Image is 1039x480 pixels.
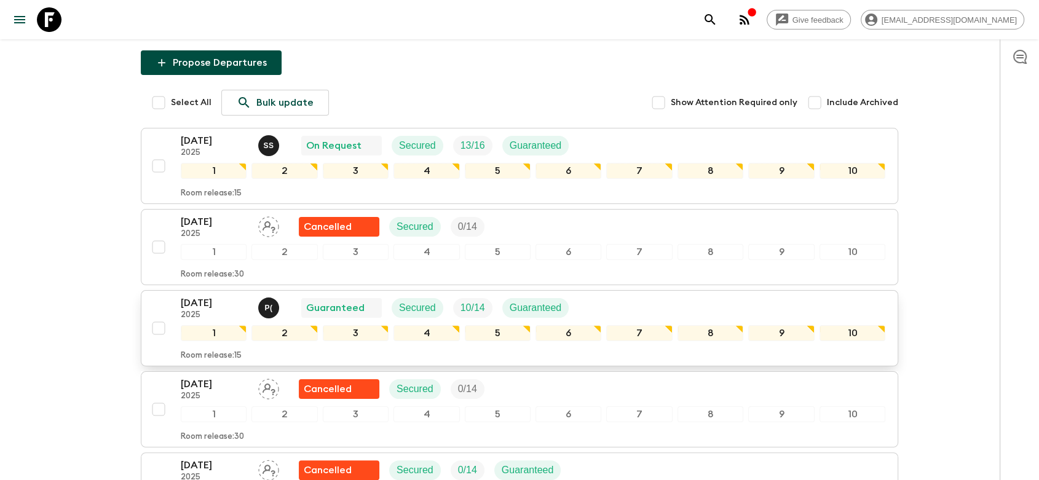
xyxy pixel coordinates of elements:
span: Show Attention Required only [671,96,797,109]
p: 2025 [181,148,248,158]
div: 5 [465,163,531,179]
p: 0 / 14 [458,463,477,478]
p: 2025 [181,391,248,401]
div: 9 [748,244,814,260]
span: Pooky (Thanaphan) Kerdyoo [258,301,282,311]
div: [EMAIL_ADDRESS][DOMAIN_NAME] [861,10,1024,30]
p: Room release: 30 [181,432,244,442]
p: [DATE] [181,296,248,310]
div: 2 [251,244,317,260]
button: P( [258,297,282,318]
p: Secured [397,382,433,396]
div: Secured [389,379,441,399]
div: 1 [181,163,247,179]
p: [DATE] [181,214,248,229]
div: 8 [678,163,743,179]
p: S S [263,141,274,151]
a: Bulk update [221,90,329,116]
p: Bulk update [256,95,314,110]
p: Room release: 15 [181,189,242,199]
div: Flash Pack cancellation [299,217,379,237]
span: [EMAIL_ADDRESS][DOMAIN_NAME] [875,15,1024,25]
div: 2 [251,325,317,341]
span: Give feedback [786,15,850,25]
div: 10 [820,244,885,260]
div: Trip Fill [451,460,484,480]
div: 3 [323,244,389,260]
div: 1 [181,406,247,422]
p: Secured [397,219,433,234]
p: Room release: 30 [181,270,244,280]
p: [DATE] [181,133,248,148]
span: Include Archived [827,96,898,109]
div: 8 [678,244,743,260]
p: 2025 [181,229,248,239]
div: 7 [606,244,672,260]
button: [DATE]2025Sasivimol SuksamaiOn RequestSecuredTrip FillGuaranteed12345678910Room release:15 [141,128,898,204]
div: 6 [535,244,601,260]
button: search adventures [698,7,722,32]
p: P ( [264,303,272,313]
div: 4 [393,163,459,179]
p: Guaranteed [502,463,554,478]
div: Trip Fill [453,298,492,318]
div: 3 [323,325,389,341]
div: 3 [323,163,389,179]
span: Assign pack leader [258,220,279,230]
div: 1 [181,325,247,341]
div: 2 [251,163,317,179]
button: [DATE]2025Assign pack leaderFlash Pack cancellationSecuredTrip Fill12345678910Room release:30 [141,371,898,447]
button: Propose Departures [141,50,282,75]
div: 2 [251,406,317,422]
div: Secured [392,136,443,155]
p: 2025 [181,310,248,320]
p: 0 / 14 [458,219,477,234]
p: Guaranteed [306,301,365,315]
p: Cancelled [304,219,352,234]
div: 7 [606,406,672,422]
button: [DATE]2025Assign pack leaderFlash Pack cancellationSecuredTrip Fill12345678910Room release:30 [141,209,898,285]
span: Assign pack leader [258,463,279,473]
p: Secured [399,301,436,315]
div: Secured [392,298,443,318]
div: Flash Pack cancellation [299,379,379,399]
div: Trip Fill [451,217,484,237]
span: Select All [171,96,211,109]
div: Secured [389,217,441,237]
div: 7 [606,325,672,341]
div: 10 [820,325,885,341]
span: Assign pack leader [258,382,279,392]
div: 8 [678,325,743,341]
p: [DATE] [181,458,248,473]
div: 5 [465,406,531,422]
div: 1 [181,244,247,260]
p: Secured [399,138,436,153]
button: SS [258,135,282,156]
p: Guaranteed [510,301,562,315]
p: Guaranteed [510,138,562,153]
div: 5 [465,244,531,260]
div: 9 [748,163,814,179]
button: menu [7,7,32,32]
div: Trip Fill [453,136,492,155]
p: On Request [306,138,361,153]
p: [DATE] [181,377,248,391]
div: 7 [606,163,672,179]
div: 5 [465,325,531,341]
div: 3 [323,406,389,422]
div: Flash Pack cancellation [299,460,379,480]
div: 9 [748,406,814,422]
p: Cancelled [304,463,352,478]
div: 10 [820,406,885,422]
div: 9 [748,325,814,341]
div: 4 [393,406,459,422]
button: [DATE]2025Pooky (Thanaphan) KerdyooGuaranteedSecuredTrip FillGuaranteed12345678910Room release:15 [141,290,898,366]
div: 4 [393,325,459,341]
div: Trip Fill [451,379,484,399]
div: 8 [678,406,743,422]
p: 10 / 14 [460,301,485,315]
div: 6 [535,325,601,341]
div: 6 [535,406,601,422]
p: 0 / 14 [458,382,477,396]
p: Room release: 15 [181,351,242,361]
